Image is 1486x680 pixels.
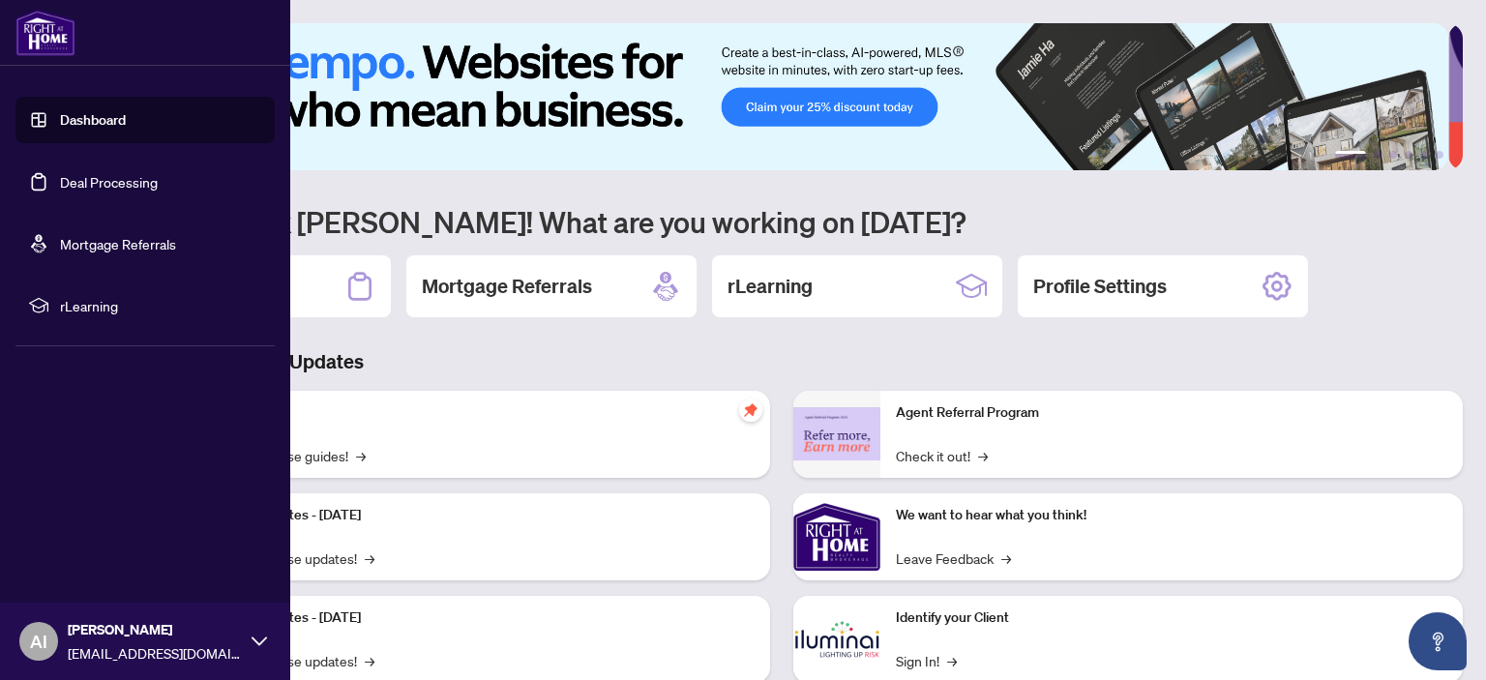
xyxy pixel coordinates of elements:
button: Open asap [1409,612,1467,670]
a: Dashboard [60,111,126,129]
a: Deal Processing [60,173,158,191]
button: 5 [1420,151,1428,159]
span: [EMAIL_ADDRESS][DOMAIN_NAME] [68,642,242,664]
h1: Welcome back [PERSON_NAME]! What are you working on [DATE]? [101,203,1463,240]
span: → [978,445,988,466]
span: → [947,650,957,671]
h2: Mortgage Referrals [422,273,592,300]
a: Sign In!→ [896,650,957,671]
button: 6 [1436,151,1443,159]
img: Slide 0 [101,23,1448,170]
p: Platform Updates - [DATE] [203,505,755,526]
p: Agent Referral Program [896,402,1447,424]
button: 2 [1374,151,1382,159]
a: Mortgage Referrals [60,235,176,252]
p: Identify your Client [896,607,1447,629]
a: Check it out!→ [896,445,988,466]
span: → [365,650,374,671]
span: AI [30,628,47,655]
button: 3 [1389,151,1397,159]
a: Leave Feedback→ [896,547,1011,569]
span: pushpin [739,399,762,422]
span: [PERSON_NAME] [68,619,242,640]
p: Platform Updates - [DATE] [203,607,755,629]
img: We want to hear what you think! [793,493,880,580]
span: → [365,547,374,569]
p: Self-Help [203,402,755,424]
button: 1 [1335,151,1366,159]
img: logo [15,10,75,56]
h3: Brokerage & Industry Updates [101,348,1463,375]
span: → [356,445,366,466]
button: 4 [1405,151,1412,159]
p: We want to hear what you think! [896,505,1447,526]
span: → [1001,547,1011,569]
img: Agent Referral Program [793,407,880,460]
h2: rLearning [728,273,813,300]
span: rLearning [60,295,261,316]
h2: Profile Settings [1033,273,1167,300]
